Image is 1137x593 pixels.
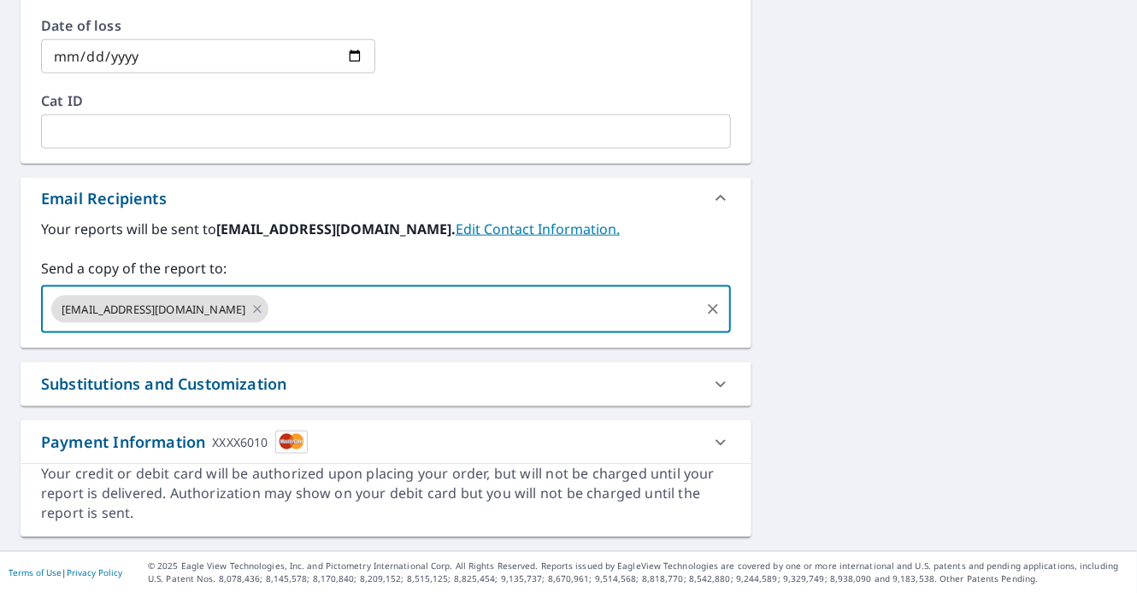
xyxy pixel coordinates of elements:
label: Date of loss [41,19,375,32]
label: Cat ID [41,94,731,108]
p: | [9,568,122,578]
div: Your credit or debit card will be authorized upon placing your order, but will not be charged unt... [41,464,731,523]
div: Email Recipients [21,178,751,219]
div: Payment Information [41,431,308,454]
span: [EMAIL_ADDRESS][DOMAIN_NAME] [51,302,256,318]
b: [EMAIL_ADDRESS][DOMAIN_NAME]. [216,220,456,238]
p: © 2025 Eagle View Technologies, Inc. and Pictometry International Corp. All Rights Reserved. Repo... [148,561,1128,586]
div: Substitutions and Customization [41,373,286,396]
div: [EMAIL_ADDRESS][DOMAIN_NAME] [51,296,268,323]
div: Email Recipients [41,187,167,210]
label: Send a copy of the report to: [41,258,731,279]
img: cardImage [275,431,308,454]
button: Clear [701,297,725,321]
a: Terms of Use [9,567,62,579]
div: XXXX6010 [212,431,268,454]
div: Payment InformationXXXX6010cardImage [21,420,751,464]
a: EditContactInfo [456,220,620,238]
label: Your reports will be sent to [41,219,731,239]
div: Substitutions and Customization [21,362,751,406]
a: Privacy Policy [67,567,122,579]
